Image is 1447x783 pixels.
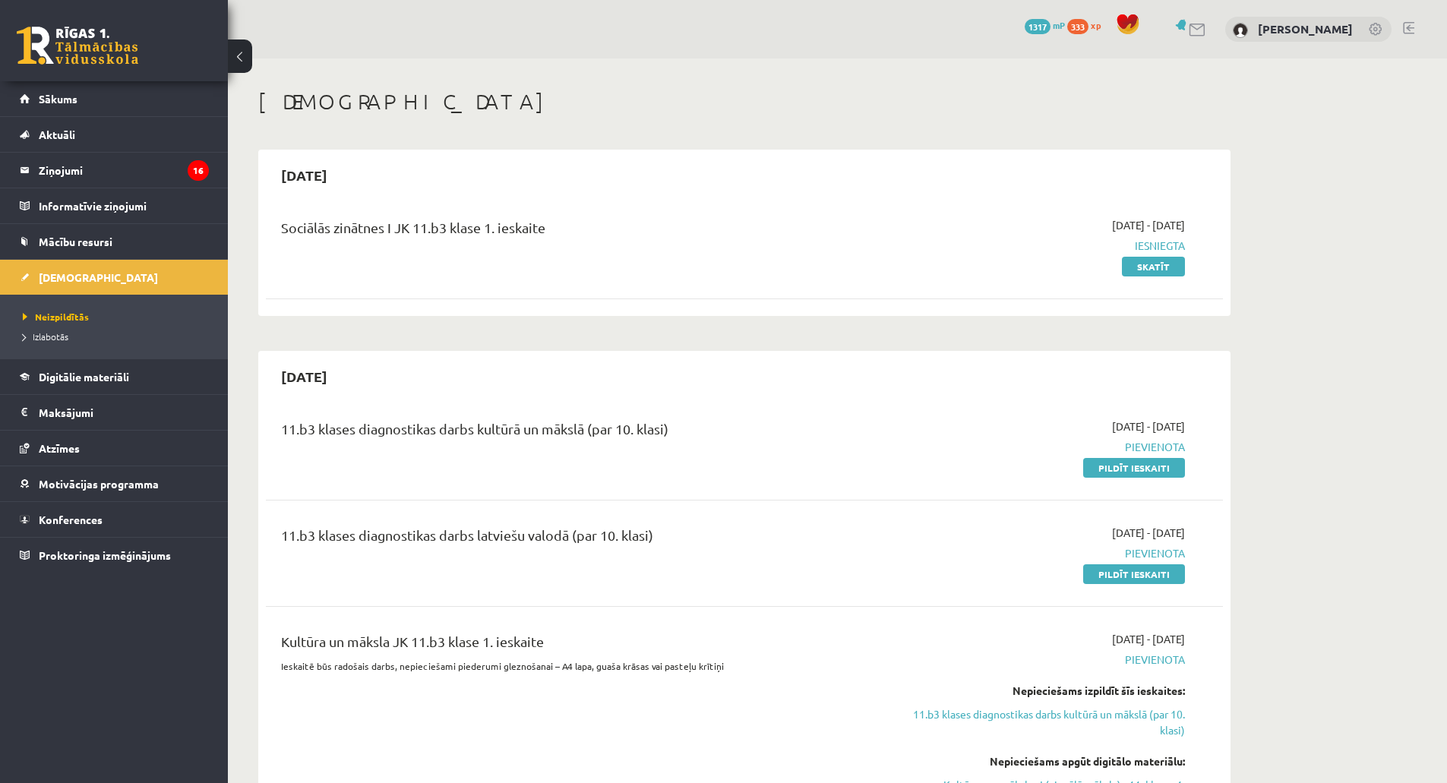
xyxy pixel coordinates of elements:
a: Proktoringa izmēģinājums [20,538,209,573]
legend: Maksājumi [39,395,209,430]
a: Maksājumi [20,395,209,430]
a: Rīgas 1. Tālmācības vidusskola [17,27,138,65]
img: Regnārs Želvis [1233,23,1248,38]
span: [DATE] - [DATE] [1112,631,1185,647]
a: Konferences [20,502,209,537]
div: Sociālās zinātnes I JK 11.b3 klase 1. ieskaite [281,217,876,245]
a: Sākums [20,81,209,116]
span: Proktoringa izmēģinājums [39,548,171,562]
div: Nepieciešams izpildīt šīs ieskaites: [899,683,1185,699]
a: 1317 mP [1025,19,1065,31]
span: mP [1053,19,1065,31]
a: Aktuāli [20,117,209,152]
a: Ziņojumi16 [20,153,209,188]
span: Pievienota [899,652,1185,668]
a: 333 xp [1067,19,1108,31]
a: Atzīmes [20,431,209,466]
span: Motivācijas programma [39,477,159,491]
span: [DATE] - [DATE] [1112,418,1185,434]
div: Kultūra un māksla JK 11.b3 klase 1. ieskaite [281,631,876,659]
span: Mācību resursi [39,235,112,248]
a: Digitālie materiāli [20,359,209,394]
span: xp [1091,19,1101,31]
a: Pildīt ieskaiti [1083,458,1185,478]
a: Neizpildītās [23,310,213,324]
legend: Informatīvie ziņojumi [39,188,209,223]
span: Sākums [39,92,77,106]
a: Skatīt [1122,257,1185,276]
span: 1317 [1025,19,1050,34]
legend: Ziņojumi [39,153,209,188]
span: Pievienota [899,439,1185,455]
a: Pildīt ieskaiti [1083,564,1185,584]
span: [DEMOGRAPHIC_DATA] [39,270,158,284]
a: [DEMOGRAPHIC_DATA] [20,260,209,295]
span: 333 [1067,19,1088,34]
span: Izlabotās [23,330,68,343]
span: Iesniegta [899,238,1185,254]
a: Mācību resursi [20,224,209,259]
div: 11.b3 klases diagnostikas darbs kultūrā un mākslā (par 10. klasi) [281,418,876,447]
h2: [DATE] [266,358,343,394]
div: Nepieciešams apgūt digitālo materiālu: [899,753,1185,769]
h2: [DATE] [266,157,343,193]
span: Konferences [39,513,103,526]
span: Atzīmes [39,441,80,455]
i: 16 [188,160,209,181]
span: Digitālie materiāli [39,370,129,384]
div: 11.b3 klases diagnostikas darbs latviešu valodā (par 10. klasi) [281,525,876,553]
a: [PERSON_NAME] [1258,21,1353,36]
span: Aktuāli [39,128,75,141]
span: Pievienota [899,545,1185,561]
span: Neizpildītās [23,311,89,323]
a: Izlabotās [23,330,213,343]
a: Motivācijas programma [20,466,209,501]
span: [DATE] - [DATE] [1112,217,1185,233]
h1: [DEMOGRAPHIC_DATA] [258,89,1231,115]
span: [DATE] - [DATE] [1112,525,1185,541]
a: 11.b3 klases diagnostikas darbs kultūrā un mākslā (par 10. klasi) [899,706,1185,738]
p: Ieskaitē būs radošais darbs, nepieciešami piederumi gleznošanai – A4 lapa, guaša krāsas vai paste... [281,659,876,673]
a: Informatīvie ziņojumi [20,188,209,223]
